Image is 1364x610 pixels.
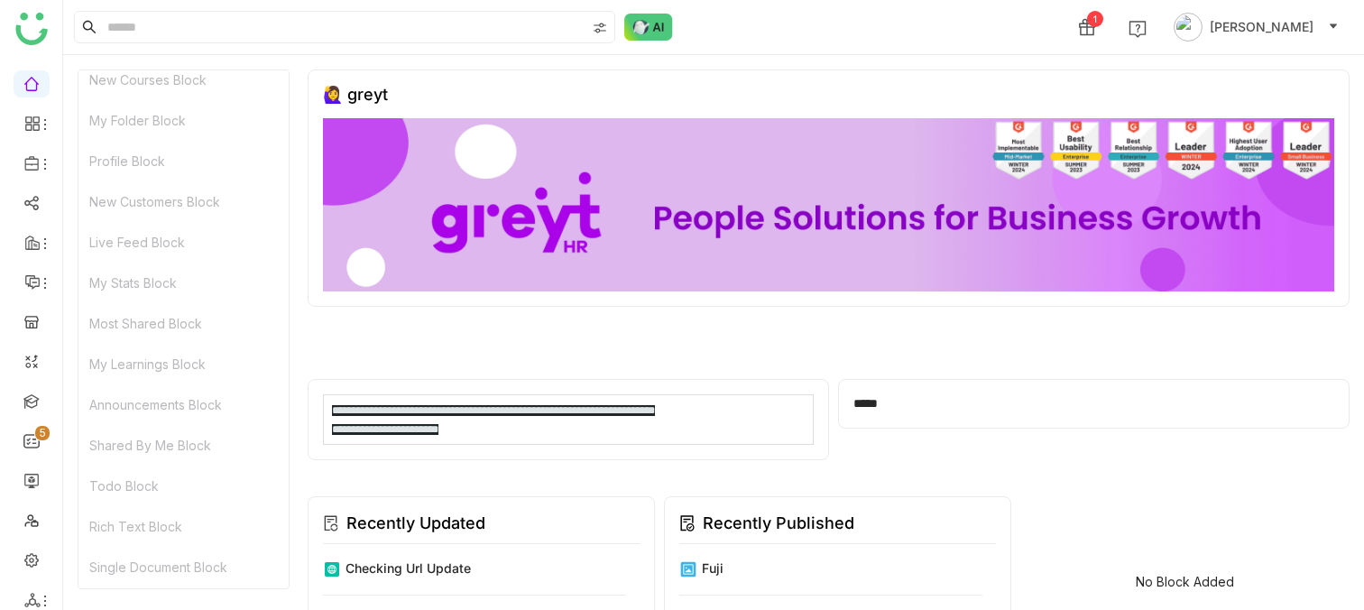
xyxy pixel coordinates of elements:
[78,506,289,547] div: Rich Text Block
[323,85,388,104] div: 🙋‍♀️ greyt
[78,141,289,181] div: Profile Block
[346,559,471,578] div: checking url update
[78,547,289,587] div: Single Document Block
[1174,13,1203,42] img: avatar
[39,424,46,442] p: 5
[78,263,289,303] div: My Stats Block
[323,118,1334,291] img: 68ca8a786afc163911e2cfd3
[1210,17,1313,37] span: [PERSON_NAME]
[78,303,289,344] div: Most Shared Block
[346,511,485,536] div: Recently Updated
[78,344,289,384] div: My Learnings Block
[703,511,854,536] div: Recently Published
[78,60,289,100] div: New Courses Block
[78,466,289,506] div: Todo Block
[593,21,607,35] img: search-type.svg
[78,222,289,263] div: Live Feed Block
[702,559,723,578] div: fuji
[1129,20,1147,38] img: help.svg
[78,384,289,425] div: Announcements Block
[78,100,289,141] div: My Folder Block
[78,425,289,466] div: Shared By Me Block
[35,426,50,440] nz-badge-sup: 5
[78,181,289,222] div: New Customers Block
[15,13,48,45] img: logo
[1170,13,1342,42] button: [PERSON_NAME]
[1087,11,1103,27] div: 1
[1136,574,1234,589] div: No Block Added
[624,14,673,41] img: ask-buddy-normal.svg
